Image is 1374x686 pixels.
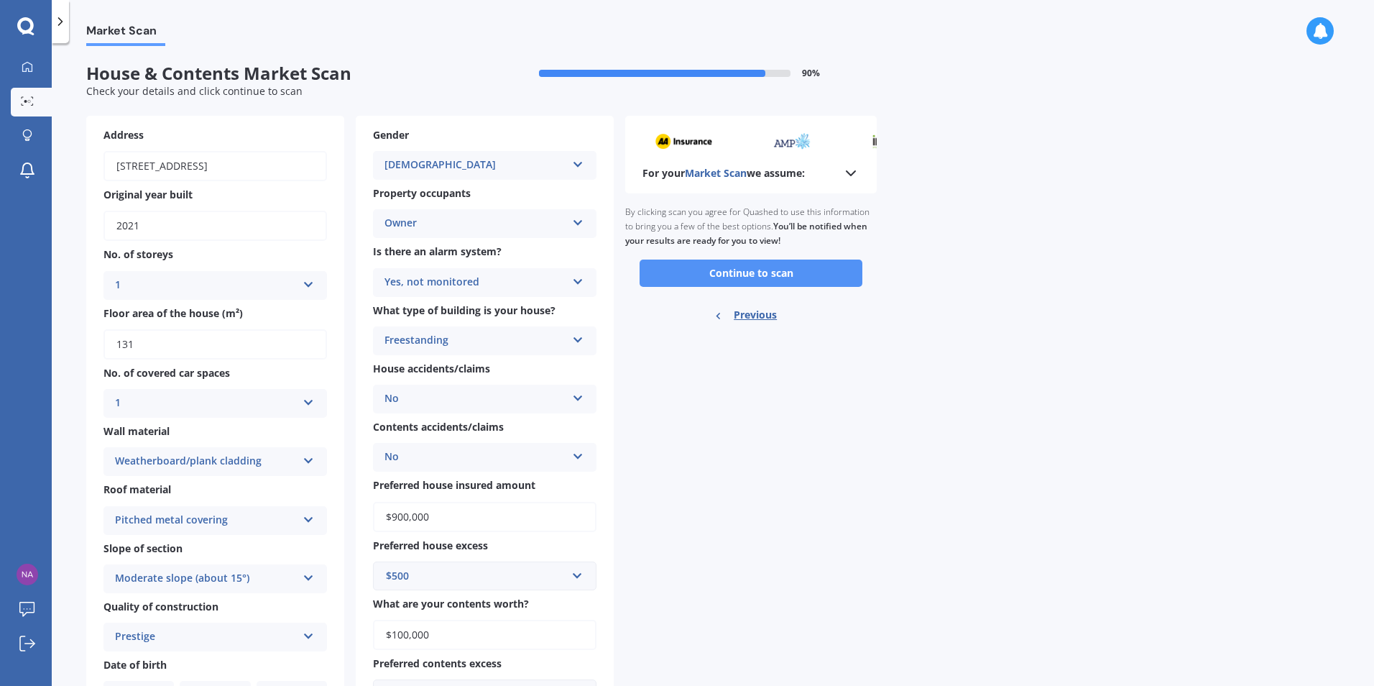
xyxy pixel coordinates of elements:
span: Date of birth [103,658,167,672]
div: Pitched metal covering [115,512,297,529]
span: What are your contents worth? [373,597,529,610]
div: Owner [384,215,566,232]
div: $500 [386,568,566,584]
div: 1 [115,277,297,294]
img: initio_sm.webp [870,133,910,150]
div: Freestanding [384,332,566,349]
span: No. of storeys [103,248,173,262]
b: You’ll be notified when your results are ready for you to view! [625,220,867,247]
b: For your we assume: [642,166,805,180]
img: amp_sm.png [771,133,811,150]
div: No [384,390,566,408]
span: Gender [373,128,409,142]
span: Contents accidents/claims [373,420,504,434]
div: By clicking scan you agree for Quashed to use this information to bring you a few of the best opt... [625,193,877,260]
span: Previous [734,304,777,326]
span: Market Scan [86,24,165,43]
span: Original year built [103,188,193,201]
span: Preferred contents excess [373,657,502,670]
div: Weatherboard/plank cladding [115,453,297,470]
span: Wall material [103,424,170,438]
span: Address [103,128,144,142]
span: Quality of construction [103,600,218,613]
span: No. of covered car spaces [103,366,230,380]
span: Slope of section [103,541,183,555]
input: Enter floor area [103,329,327,360]
img: 9b9234931057aceb54a07d28143581af [17,564,38,585]
div: 1 [115,395,297,412]
div: [DEMOGRAPHIC_DATA] [384,157,566,174]
span: Market Scan [685,166,747,180]
span: Preferred house insured amount [373,479,535,493]
div: Yes, not monitored [384,274,566,291]
span: Preferred house excess [373,539,488,552]
span: Check your details and click continue to scan [86,84,303,98]
span: Floor area of the house (m²) [103,306,243,320]
div: Prestige [115,628,297,646]
span: Is there an alarm system? [373,245,502,259]
span: 90 % [802,68,820,78]
div: Moderate slope (about 15°) [115,570,297,587]
span: Property occupants [373,186,471,200]
span: Roof material [103,483,171,497]
span: House & Contents Market Scan [86,63,481,84]
img: aa_sm.webp [654,133,711,150]
div: No [384,449,566,466]
span: House accidents/claims [373,362,490,375]
button: Continue to scan [640,260,862,287]
span: What type of building is your house? [373,303,555,317]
